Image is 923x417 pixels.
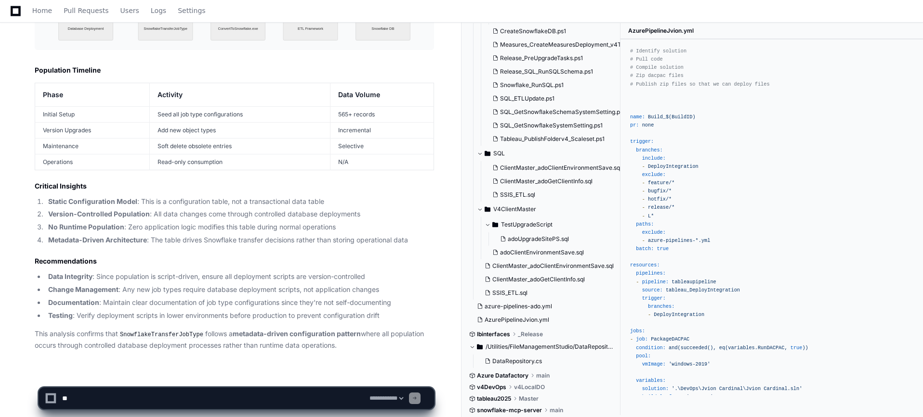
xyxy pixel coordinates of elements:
[500,68,593,76] span: Release_SQL_RunSQLSchema.ps1
[493,205,536,213] span: V4ClientMaster
[488,65,623,78] button: Release_SQL_RunSQLSchema.ps1
[648,164,699,169] span: DeployIntegration
[48,285,119,293] strong: Change Management
[486,343,613,351] span: /Utilities/FileManagementStudio/DataRepository
[636,147,662,153] span: branches:
[492,276,585,283] span: ClientMaster_adoGetClientInfo.sql
[45,235,434,246] li: : The table drives Snowflake transfer decisions rather than storing operational data
[500,191,535,199] span: SSIS_ETL.sql
[630,73,684,78] span: # Zip dacpac files
[178,8,205,13] span: Settings
[492,289,527,297] span: SSIS_ETL.sql
[500,41,639,49] span: Measures_CreateMeasuresDeployment_v4Test.ps1
[654,312,704,317] span: DeployIntegration
[469,339,613,354] button: /Utilities/FileManagementStudio/DataRepository
[45,284,434,295] li: : Any new job types require database deployment scripts, not application changes
[642,229,666,235] span: exclude:
[477,330,510,338] span: lbinterfaces
[636,353,651,359] span: pool:
[330,123,434,139] td: Incremental
[630,122,639,128] span: pr:
[666,287,740,293] span: tableau_DeployIntegration
[642,204,645,210] span: -
[488,105,623,119] button: SQL_GetSnowflakeSchemaSystemSetting.ps1
[630,114,645,120] span: name:
[518,330,543,338] span: _Release
[45,222,434,233] li: : Zero application logic modifies this table during normal operations
[642,361,666,367] span: vmImage:
[477,146,621,161] button: SQL
[481,286,615,300] button: SSIS_ETL.sql
[642,279,669,285] span: pipeline:
[45,297,434,308] li: : Maintain clear documentation of job type configurations since they're not self-documenting
[48,197,137,205] strong: Static Configuration Model
[642,172,666,177] span: exclude:
[630,48,686,54] span: # Identify solution
[477,202,621,217] button: V4ClientMaster
[628,27,694,35] span: AzurePipelineJvion.yml
[642,155,666,161] span: include:
[488,246,615,259] button: adoClientEnvironmentSave.sql
[35,83,150,107] th: Phase
[485,303,552,310] span: azure-pipelines-ado.yml
[330,139,434,154] td: Selective
[330,154,434,170] td: N/A
[642,196,645,202] span: -
[648,196,672,202] span: hotfix/*
[485,148,490,159] svg: Directory
[488,25,623,38] button: CreateSnowflakeDB.ps1
[500,177,593,185] span: ClientMaster_adoGetClientInfo.sql
[45,209,434,220] li: : All data changes come through controlled database deployments
[648,188,672,194] span: bugfix/*
[233,329,361,338] strong: metadata-driven configuration pattern
[485,217,621,232] button: TestUpgradeScript
[485,203,490,215] svg: Directory
[35,181,434,191] h2: Critical Insights
[488,161,621,175] button: ClientMaster_adoClientEnvironmentSave.sql
[636,279,639,285] span: -
[48,311,73,319] strong: Testing
[330,107,434,123] td: 565+ records
[500,108,625,116] span: SQL_GetSnowflakeSchemaSystemSetting.ps1
[630,56,663,62] span: # Pull code
[45,271,434,282] li: : Since population is script-driven, ensure all deployment scripts are version-controlled
[118,330,205,339] code: SnowflakeTransferJobType
[648,238,710,243] span: azure-pipelines-*.yml
[642,122,654,128] span: none
[64,8,108,13] span: Pull Requests
[642,213,645,219] span: -
[500,122,603,129] span: SQL_GetSnowflakeSystemSetting.ps1
[630,64,684,70] span: # Compile solution
[488,78,623,92] button: Snowflake_RunSQL.ps1
[481,354,607,368] button: DataRepository.cs
[657,246,669,252] span: true
[648,303,674,309] span: branches:
[149,154,330,170] td: Read-only consumption
[149,83,330,107] th: Activity
[642,188,645,194] span: -
[493,150,505,157] span: SQL
[481,259,615,273] button: ClientMaster_adoClientEnvironmentSave.sql
[481,273,615,286] button: ClientMaster_adoGetClientInfo.sql
[642,287,663,293] span: source:
[149,123,330,139] td: Add new object types
[636,246,654,252] span: batch:
[35,154,150,170] td: Operations
[473,313,607,327] button: AzurePipelineJvion.yml
[642,238,645,243] span: -
[648,180,674,186] span: feature/*
[488,51,623,65] button: Release_PreUpgradeTasks.ps1
[802,345,808,351] span: ))
[477,341,483,353] svg: Directory
[508,235,569,243] span: adoUpgradeSitePS.sql
[648,114,696,120] span: Build_$(BuildID)
[485,316,549,324] span: AzurePipelineJvion.yml
[151,8,166,13] span: Logs
[45,310,434,321] li: : Verify deployment scripts in lower environments before production to prevent configuration drift
[488,92,623,105] button: SQL_ETLUpdate.ps1
[35,123,150,139] td: Version Upgrades
[35,65,434,75] h2: Population Timeline
[630,81,770,87] span: # Publish zip files so that we can deploy files
[636,270,666,276] span: pipelines:
[48,223,124,231] strong: No Runtime Population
